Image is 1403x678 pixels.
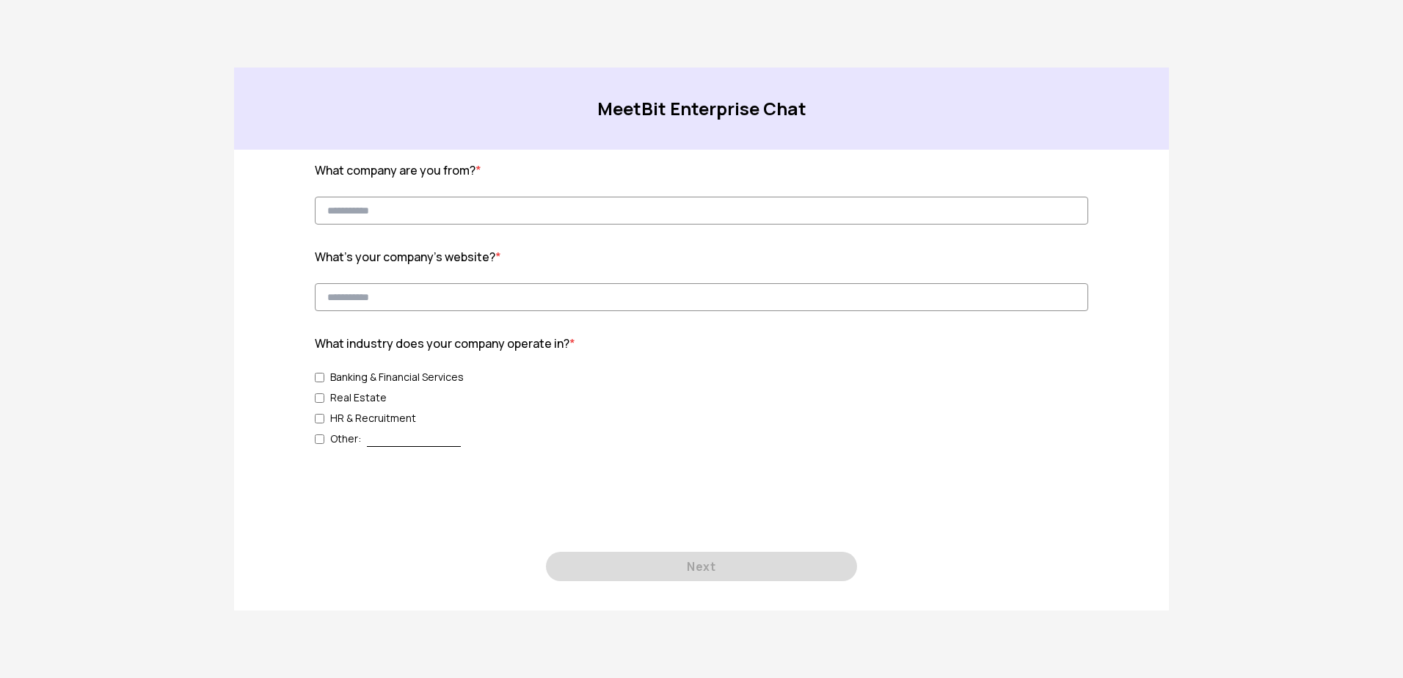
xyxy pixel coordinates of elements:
span: Next [687,552,716,581]
p: Other: [330,431,361,447]
label: Real Estate [330,390,1089,405]
h1: MeetBit Enterprise Chat [597,97,806,120]
p: What company are you from? [315,161,1089,179]
button: Next [546,552,858,581]
label: HR & Recruitment [330,411,1089,426]
label: Banking & Financial Services [330,370,1089,384]
input: Other: [367,431,461,447]
p: What's your company's website? [315,248,1089,266]
p: What industry does your company operate in? [315,335,1089,352]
